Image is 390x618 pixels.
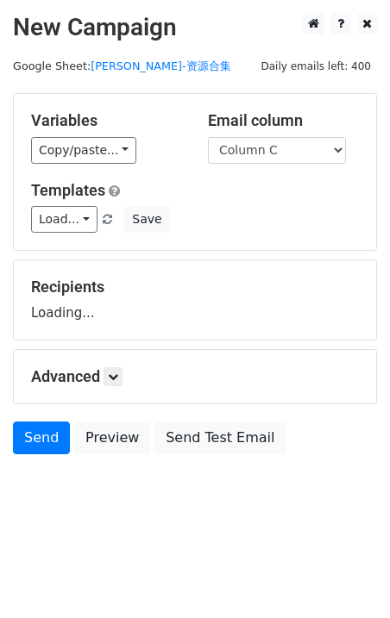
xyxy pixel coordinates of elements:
[31,181,105,199] a: Templates
[13,59,231,72] small: Google Sheet:
[31,278,359,322] div: Loading...
[255,57,377,76] span: Daily emails left: 400
[255,59,377,72] a: Daily emails left: 400
[154,421,286,454] a: Send Test Email
[31,278,359,297] h5: Recipients
[208,111,359,130] h5: Email column
[13,421,70,454] a: Send
[31,137,136,164] a: Copy/paste...
[91,59,231,72] a: [PERSON_NAME]-资源合集
[31,206,97,233] a: Load...
[74,421,150,454] a: Preview
[31,111,182,130] h5: Variables
[13,13,377,42] h2: New Campaign
[124,206,169,233] button: Save
[31,367,359,386] h5: Advanced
